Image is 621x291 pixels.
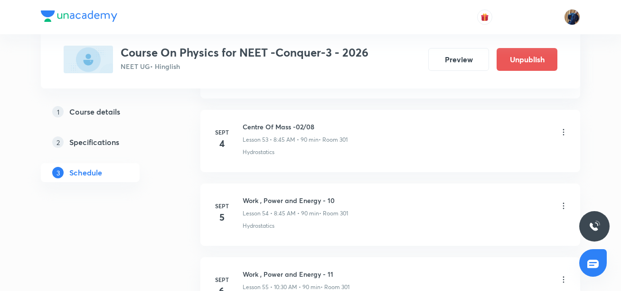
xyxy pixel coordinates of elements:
[480,13,489,21] img: avatar
[41,102,170,121] a: 1Course details
[121,46,368,59] h3: Course On Physics for NEET -Conquer-3 - 2026
[243,222,274,230] p: Hydrostatics
[41,10,117,24] a: Company Logo
[477,10,492,25] button: avatar
[64,46,113,73] img: 23CD7E7C-ABF3-40DC-8664-73186CA10039_plus.png
[212,128,231,136] h6: Sept
[212,202,231,210] h6: Sept
[41,133,170,152] a: 2Specifications
[243,136,319,144] p: Lesson 53 • 8:45 AM • 90 min
[69,167,102,178] h5: Schedule
[52,106,64,117] p: 1
[52,167,64,178] p: 3
[589,221,600,232] img: ttu
[69,106,120,117] h5: Course details
[319,136,348,144] p: • Room 301
[121,61,368,71] p: NEET UG • Hinglish
[41,10,117,22] img: Company Logo
[243,269,349,279] h6: Work , Power and Energy - 11
[212,136,231,151] h4: 4
[69,136,119,148] h5: Specifications
[497,48,557,71] button: Unpublish
[52,136,64,148] p: 2
[319,209,348,218] p: • Room 301
[243,148,274,156] p: Hydrostatics
[243,209,319,218] p: Lesson 54 • 8:45 AM • 90 min
[564,9,580,25] img: Sudipto roy
[243,122,348,132] h6: Centre Of Mass -02/08
[243,195,348,205] h6: Work , Power and Energy - 10
[212,210,231,224] h4: 5
[428,48,489,71] button: Preview
[212,275,231,284] h6: Sept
